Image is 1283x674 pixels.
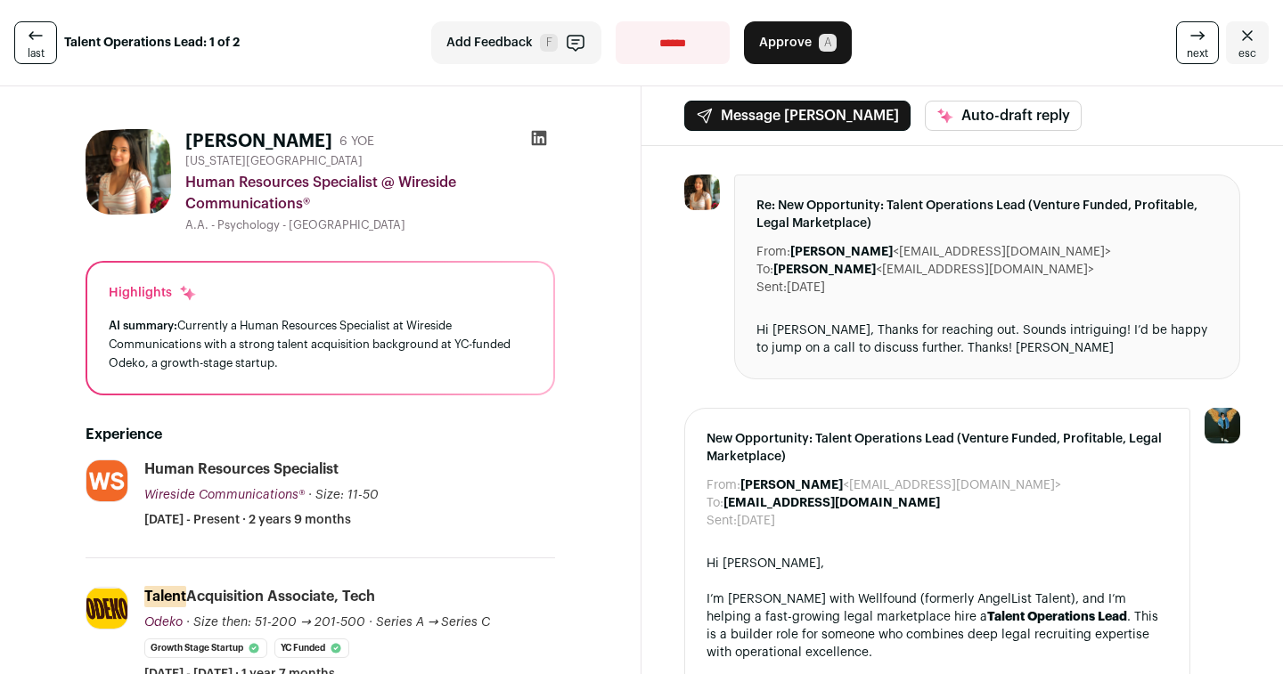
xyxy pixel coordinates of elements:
span: Odeko [144,616,183,629]
a: last [14,21,57,64]
span: New Opportunity: Talent Operations Lead (Venture Funded, Profitable, Legal Marketplace) [707,430,1168,466]
span: last [28,46,45,61]
div: Hi [PERSON_NAME], Thanks for reaching out. Sounds intriguing! I’d be happy to jump on a call to d... [756,321,1218,357]
div: Human Resources Specialist [144,459,339,479]
div: I’m [PERSON_NAME] with Wellfound (formerly AngelList Talent), and I’m helping a fast-growing lega... [707,590,1168,662]
dd: [DATE] [787,279,825,296]
img: 900ca50aa421d3b90befaf990ad387a11667c16e2751b283106d448d308d2584.jpg [86,129,171,215]
dd: <[EMAIL_ADDRESS][DOMAIN_NAME]> [773,261,1094,279]
strong: Talent Operations Lead [987,611,1127,623]
div: Acquisition Associate, Tech [144,587,375,606]
b: [PERSON_NAME] [740,479,843,491]
mark: Talent [144,586,186,607]
h2: Experience [86,424,555,445]
h1: [PERSON_NAME] [185,129,332,154]
button: Add Feedback F [431,21,601,64]
div: Human Resources Specialist @ Wireside Communications® [185,172,555,215]
div: Highlights [109,284,197,302]
span: Wireside Communications® [144,489,305,501]
span: Approve [759,34,812,52]
dt: Sent: [756,279,787,296]
span: · [369,613,372,631]
button: Approve A [744,21,852,64]
strong: Talent Operations Lead: 1 of 2 [64,34,240,52]
dt: To: [756,261,773,279]
dd: <[EMAIL_ADDRESS][DOMAIN_NAME]> [740,476,1061,494]
li: Growth Stage Startup [144,638,267,658]
div: 6 YOE [339,133,374,150]
span: Series A → Series C [376,616,491,629]
span: esc [1238,46,1256,61]
img: 95f02239663ae4cef3e46bd281e6087faabf4a88aa75100dc496587183a5828a [86,589,127,629]
div: Currently a Human Resources Specialist at Wireside Communications with a strong talent acquisitio... [109,316,532,372]
span: F [540,34,558,52]
div: Hi [PERSON_NAME], [707,555,1168,572]
span: Add Feedback [446,34,533,52]
b: [PERSON_NAME] [773,264,876,276]
span: · Size then: 51-200 → 201-500 [186,616,365,629]
dd: [DATE] [737,512,775,530]
img: 12031951-medium_jpg [1205,408,1240,443]
span: next [1187,46,1208,61]
button: Auto-draft reply [925,101,1082,131]
a: next [1176,21,1219,64]
span: · Size: 11-50 [308,489,379,501]
span: A [819,34,837,52]
img: 900ca50aa421d3b90befaf990ad387a11667c16e2751b283106d448d308d2584.jpg [684,175,720,210]
b: [EMAIL_ADDRESS][DOMAIN_NAME] [723,497,940,509]
dt: To: [707,494,723,512]
dt: Sent: [707,512,737,530]
dd: <[EMAIL_ADDRESS][DOMAIN_NAME]> [790,243,1111,261]
a: Close [1226,21,1269,64]
li: YC Funded [274,638,349,658]
b: [PERSON_NAME] [790,246,893,258]
span: [DATE] - Present · 2 years 9 months [144,511,351,529]
span: AI summary: [109,320,177,331]
span: Re: New Opportunity: Talent Operations Lead (Venture Funded, Profitable, Legal Marketplace) [756,197,1218,232]
button: Message [PERSON_NAME] [684,101,911,131]
span: [US_STATE][GEOGRAPHIC_DATA] [185,154,363,168]
dt: From: [756,243,790,261]
img: f65f01e9dfc02ffa181c52dddecc7962e41d6f06fde4a197e1d9b645a010cab5.jpg [86,460,127,501]
div: A.A. - Psychology - [GEOGRAPHIC_DATA] [185,218,555,232]
dt: From: [707,476,740,494]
